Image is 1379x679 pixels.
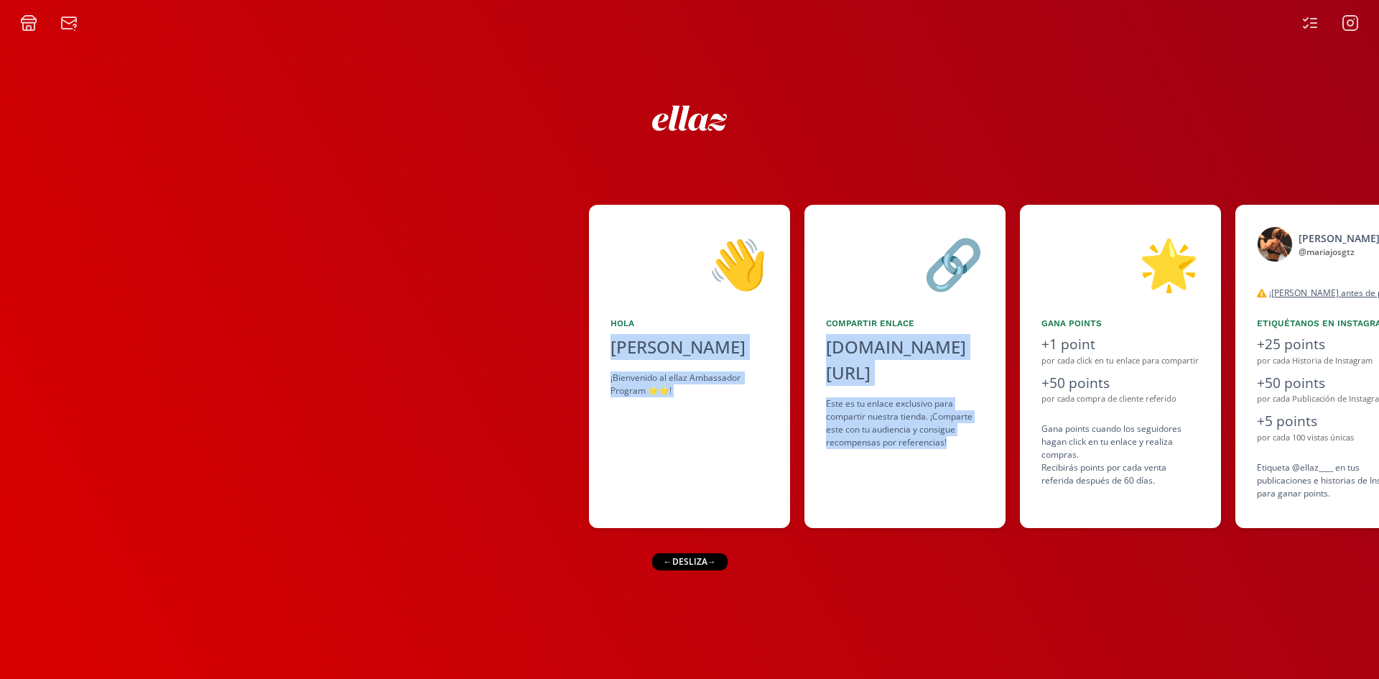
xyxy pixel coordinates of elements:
[610,371,769,397] div: ¡Bienvenido al ellaz Ambassador Program ⭐️⭐️!
[610,226,769,300] div: 👋
[826,317,984,330] div: Compartir Enlace
[651,553,727,571] div: ← desliza →
[1041,422,1199,487] div: Gana points cuando los seguidores hagan click en tu enlace y realiza compras . Recibirás points p...
[652,106,728,131] img: ew9eVGDHp6dD
[1041,355,1199,367] div: por cada click en tu enlace para compartir
[1041,226,1199,300] div: 🌟
[1041,373,1199,394] div: +50 points
[826,226,984,300] div: 🔗
[826,334,984,386] div: [DOMAIN_NAME][URL]
[826,397,984,449] div: Este es tu enlace exclusivo para compartir nuestra tienda. ¡Comparte este con tu audiencia y cons...
[1257,226,1293,262] img: 525050199_18512760718046805_4512899896718383322_n.jpg
[1041,317,1199,330] div: Gana points
[1041,334,1199,355] div: +1 point
[610,334,769,360] div: [PERSON_NAME]
[1041,393,1199,405] div: por cada compra de cliente referido
[610,317,769,330] div: Hola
